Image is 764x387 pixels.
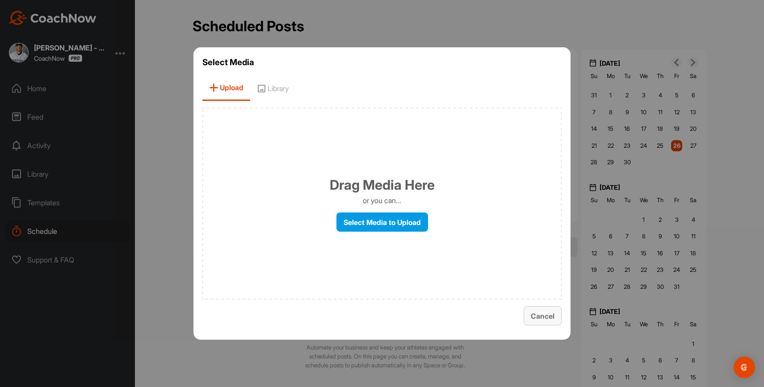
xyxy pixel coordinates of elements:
[524,306,562,325] button: Cancel
[531,312,554,320] span: Cancel
[734,357,755,378] div: Open Intercom Messenger
[202,75,250,101] span: Upload
[330,175,435,195] h1: Drag Media Here
[336,212,428,232] label: Select Media to Upload
[202,56,562,69] h3: Select Media
[250,75,295,101] span: Library
[363,195,401,206] p: or you can...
